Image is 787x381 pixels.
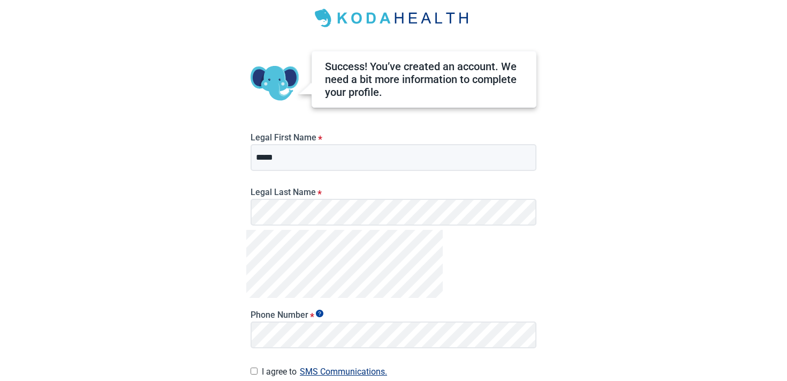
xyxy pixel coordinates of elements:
label: Legal Last Name [251,187,536,197]
button: I agree to [297,364,390,379]
span: Show tooltip [316,310,323,317]
img: Koda Elephant [251,59,299,108]
div: Success! You’ve created an account. We need a bit more information to complete your profile. [325,60,523,99]
label: Legal First Name [251,132,536,143]
label: I agree to [262,364,536,379]
img: Koda Health [308,5,479,32]
label: Phone Number [251,310,536,320]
